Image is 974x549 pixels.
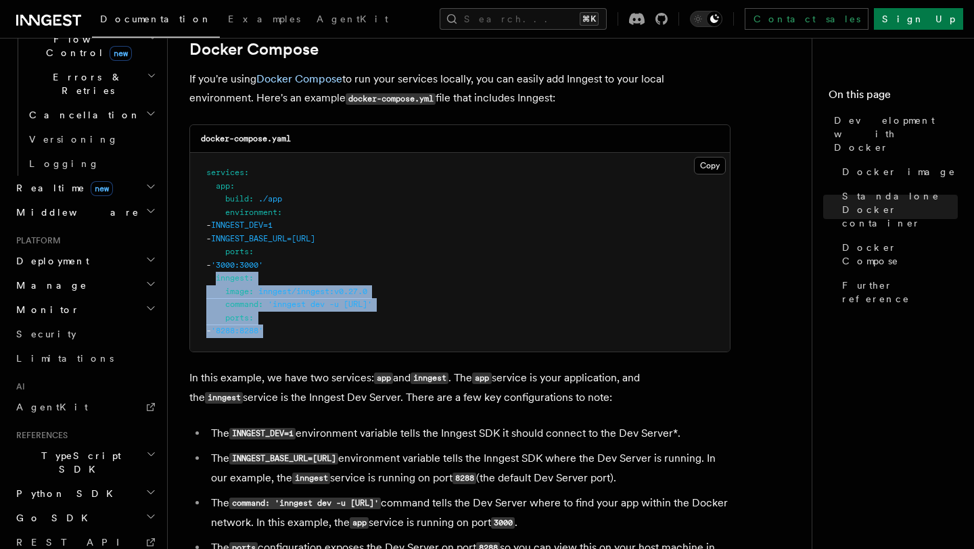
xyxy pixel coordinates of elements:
[11,449,146,476] span: TypeScript SDK
[16,329,76,339] span: Security
[277,208,282,217] span: :
[11,430,68,441] span: References
[24,65,159,103] button: Errors & Retries
[411,373,448,384] code: inngest
[189,368,730,408] p: In this example, we have two services: and . The service is your application, and the service is ...
[11,346,159,371] a: Limitations
[16,402,88,412] span: AgentKit
[206,168,244,177] span: services
[11,303,80,316] span: Monitor
[874,8,963,30] a: Sign Up
[308,4,396,37] a: AgentKit
[225,287,249,296] span: image
[842,165,956,178] span: Docker image
[491,517,515,529] code: 3000
[24,151,159,176] a: Logging
[249,247,254,256] span: :
[24,108,141,122] span: Cancellation
[374,373,393,384] code: app
[244,168,249,177] span: :
[216,273,249,283] span: inngest
[206,220,211,230] span: -
[842,279,958,306] span: Further reference
[100,14,212,24] span: Documentation
[842,189,958,230] span: Standalone Docker container
[256,72,342,85] a: Docker Compose
[29,158,99,169] span: Logging
[837,160,958,184] a: Docker image
[11,279,87,292] span: Manage
[207,494,730,533] li: The command tells the Dev Server where to find your app within the Docker network. In this exampl...
[229,498,381,509] code: command: 'inngest dev -u [URL]'
[472,373,491,384] code: app
[201,134,291,143] code: docker-compose.yaml
[225,208,277,217] span: environment
[249,273,254,283] span: :
[11,506,159,530] button: Go SDK
[11,297,159,322] button: Monitor
[837,235,958,273] a: Docker Compose
[206,326,211,335] span: -
[229,453,338,464] code: INNGEST_BASE_URL=[URL]
[249,313,254,323] span: :
[292,473,330,484] code: inngest
[225,194,249,204] span: build
[16,353,114,364] span: Limitations
[258,300,263,309] span: :
[230,181,235,191] span: :
[11,254,89,268] span: Deployment
[207,449,730,488] li: The environment variable tells the Inngest SDK where the Dev Server is running. In our example, t...
[91,181,113,196] span: new
[29,134,118,145] span: Versioning
[829,87,958,108] h4: On this page
[11,381,25,392] span: AI
[216,181,230,191] span: app
[225,300,258,309] span: command
[206,234,211,243] span: -
[206,260,211,270] span: -
[694,157,726,174] button: Copy
[249,287,254,296] span: :
[11,481,159,506] button: Python SDK
[92,4,220,38] a: Documentation
[268,300,372,309] span: 'inngest dev -u [URL]'
[189,70,730,108] p: If you're using to run your services locally, you can easily add Inngest to your local environmen...
[11,487,121,500] span: Python SDK
[258,194,282,204] span: ./app
[211,220,273,230] span: INNGEST_DEV=1
[207,424,730,444] li: The environment variable tells the Inngest SDK it should connect to the Dev Server*.
[24,127,159,151] a: Versioning
[440,8,607,30] button: Search...⌘K
[11,322,159,346] a: Security
[11,176,159,200] button: Realtimenew
[745,8,868,30] a: Contact sales
[229,428,296,439] code: INNGEST_DEV=1
[350,517,369,529] code: app
[690,11,722,27] button: Toggle dark mode
[24,32,149,59] span: Flow Control
[11,235,61,246] span: Platform
[189,40,319,59] a: Docker Compose
[24,27,159,65] button: Flow Controlnew
[211,234,315,243] span: INNGEST_BASE_URL=[URL]
[11,444,159,481] button: TypeScript SDK
[834,114,958,154] span: Development with Docker
[11,206,139,219] span: Middleware
[110,46,132,61] span: new
[220,4,308,37] a: Examples
[11,273,159,297] button: Manage
[829,108,958,160] a: Development with Docker
[11,249,159,273] button: Deployment
[11,395,159,419] a: AgentKit
[842,241,958,268] span: Docker Compose
[346,93,436,105] code: docker-compose.yml
[24,70,147,97] span: Errors & Retries
[225,247,249,256] span: ports
[837,184,958,235] a: Standalone Docker container
[11,511,96,525] span: Go SDK
[16,537,131,548] span: REST API
[205,392,243,404] code: inngest
[225,313,249,323] span: ports
[580,12,599,26] kbd: ⌘K
[228,14,300,24] span: Examples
